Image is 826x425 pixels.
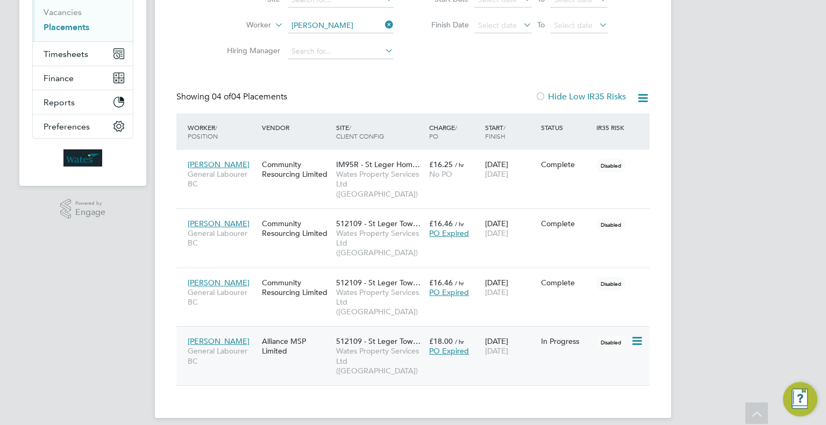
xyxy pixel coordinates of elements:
span: Wates Property Services Ltd ([GEOGRAPHIC_DATA]) [336,169,424,199]
span: Finance [44,73,74,83]
img: wates-logo-retina.png [63,149,102,167]
span: / PO [429,123,457,140]
div: [DATE] [482,154,538,184]
span: Timesheets [44,49,88,59]
div: Complete [541,160,592,169]
span: Select date [554,20,593,30]
button: Preferences [33,114,133,138]
span: Wates Property Services Ltd ([GEOGRAPHIC_DATA]) [336,287,424,317]
span: [PERSON_NAME] [188,219,250,228]
div: Complete [541,278,592,287]
span: [DATE] [485,346,508,356]
div: Complete [541,219,592,228]
div: Worker [185,118,259,146]
div: Vendor [259,118,333,137]
div: Start [482,118,538,146]
span: [DATE] [485,228,508,238]
span: Engage [75,208,105,217]
span: To [534,18,548,32]
span: Reports [44,97,75,107]
button: Finance [33,66,133,90]
span: [PERSON_NAME] [188,336,250,346]
span: £16.46 [429,219,453,228]
label: Hide Low IR35 Risks [535,91,626,102]
div: Site [333,118,426,146]
label: Hiring Manager [218,46,280,55]
span: Disabled [596,335,625,349]
span: Wates Property Services Ltd ([GEOGRAPHIC_DATA]) [336,346,424,376]
span: 512109 - St Leger Tow… [336,336,421,346]
div: Community Resourcing Limited [259,154,333,184]
span: Disabled [596,218,625,232]
div: Community Resourcing Limited [259,272,333,302]
div: Status [538,118,594,137]
span: £16.46 [429,278,453,287]
span: / hr [455,279,464,287]
a: [PERSON_NAME]General Labourer BCCommunity Resourcing Limited512109 - St Leger Tow…Wates Property ... [185,213,650,222]
span: 512109 - St Leger Tow… [336,219,421,228]
div: Alliance MSP Limited [259,331,333,361]
a: Vacancies [44,7,82,17]
div: [DATE] [482,213,538,243]
input: Search for... [288,44,394,59]
span: Disabled [596,277,625,291]
div: IR35 Risk [594,118,631,137]
span: General Labourer BC [188,228,257,248]
span: Wates Property Services Ltd ([GEOGRAPHIC_DATA]) [336,228,424,258]
span: Disabled [596,159,625,172]
span: General Labourer BC [188,346,257,365]
span: 512109 - St Leger Tow… [336,278,421,287]
label: Finish Date [421,20,469,30]
span: PO Expired [429,287,469,297]
span: [PERSON_NAME] [188,160,250,169]
span: PO Expired [429,346,469,356]
button: Reports [33,90,133,114]
span: / hr [455,220,464,228]
span: / hr [455,161,464,169]
span: [PERSON_NAME] [188,278,250,287]
a: Go to home page [32,149,133,167]
span: General Labourer BC [188,169,257,189]
span: / hr [455,337,464,345]
div: [DATE] [482,331,538,361]
a: Powered byEngage [60,199,106,219]
div: In Progress [541,336,592,346]
div: Showing [176,91,289,103]
div: Charge [426,118,482,146]
span: £18.00 [429,336,453,346]
span: No PO [429,169,452,179]
div: [DATE] [482,272,538,302]
a: Placements [44,22,89,32]
a: [PERSON_NAME]General Labourer BCAlliance MSP Limited512109 - St Leger Tow…Wates Property Services... [185,330,650,340]
span: 04 Placements [212,91,287,102]
span: 04 of [212,91,231,102]
span: Select date [478,20,517,30]
span: [DATE] [485,169,508,179]
span: / Client Config [336,123,384,140]
a: [PERSON_NAME]General Labourer BCCommunity Resourcing Limited512109 - St Leger Tow…Wates Property ... [185,272,650,281]
a: [PERSON_NAME]General Labourer BCCommunity Resourcing LimitedIM95R - St Leger Hom…Wates Property S... [185,154,650,163]
span: / Position [188,123,218,140]
input: Search for... [288,18,394,33]
span: Powered by [75,199,105,208]
button: Timesheets [33,42,133,66]
span: Preferences [44,121,90,132]
span: PO Expired [429,228,469,238]
span: / Finish [485,123,505,140]
button: Engage Resource Center [783,382,817,416]
span: General Labourer BC [188,287,257,307]
span: £16.25 [429,160,453,169]
span: [DATE] [485,287,508,297]
div: Community Resourcing Limited [259,213,333,243]
span: IM95R - St Leger Hom… [336,160,420,169]
label: Worker [209,20,271,31]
